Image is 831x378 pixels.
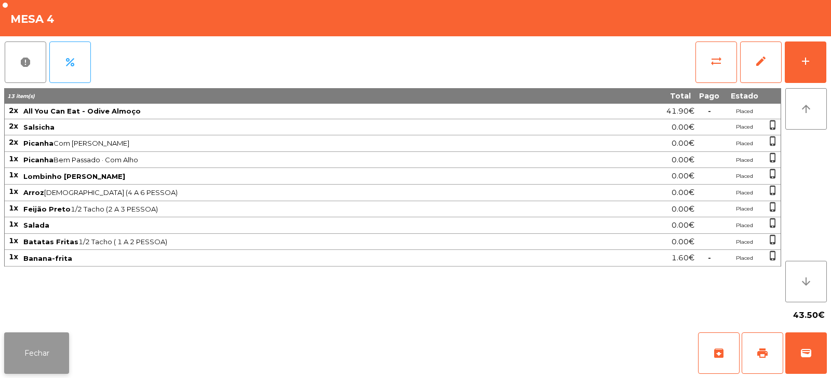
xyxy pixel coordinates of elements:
span: - [708,106,711,116]
span: 41.90€ [666,104,694,118]
span: report [19,56,32,68]
td: Placed [723,119,765,136]
span: print [756,347,769,359]
span: 43.50€ [793,307,825,323]
span: All You Can Eat - Odive Almoço [23,107,141,115]
span: 0.00€ [672,186,694,200]
span: 2x [9,121,18,131]
span: Picanha [23,156,53,164]
span: 1x [9,219,18,229]
span: edit [755,55,767,67]
span: Salsicha [23,123,55,131]
td: Placed [723,234,765,250]
span: 1x [9,187,18,196]
span: 0.00€ [672,235,694,249]
span: phone_iphone [768,218,778,228]
td: Placed [723,152,765,169]
button: arrow_upward [785,88,827,130]
span: 2x [9,106,18,115]
i: arrow_upward [800,103,812,115]
span: 1/2 Tacho (2 A 3 PESSOA) [23,205,588,213]
span: phone_iphone [768,250,778,261]
span: [DEMOGRAPHIC_DATA] (4 A 6 PESSOA) [23,188,588,197]
span: 2x [9,137,18,147]
span: percent [64,56,76,68]
span: phone_iphone [768,185,778,195]
span: archive [713,347,725,359]
span: phone_iphone [768,202,778,212]
span: 0.00€ [672,169,694,183]
span: 0.00€ [672,136,694,150]
span: 1x [9,170,18,179]
span: Arroz [23,188,44,197]
th: Estado [723,88,765,104]
td: Placed [723,135,765,152]
span: 0.00€ [672,153,694,167]
button: add [785,41,826,83]
span: - [708,253,711,262]
div: add [799,55,812,67]
span: Picanha [23,139,53,147]
button: print [742,332,783,374]
span: 1x [9,252,18,261]
button: sync_alt [695,41,737,83]
button: arrow_downward [785,261,827,302]
span: sync_alt [710,55,722,67]
td: Placed [723,217,765,234]
td: Placed [723,104,765,119]
h4: Mesa 4 [10,11,55,27]
span: 0.00€ [672,120,694,134]
span: Salada [23,221,49,229]
span: 1x [9,203,18,213]
i: arrow_downward [800,275,812,288]
button: wallet [785,332,827,374]
span: 1x [9,154,18,163]
td: Placed [723,185,765,201]
span: phone_iphone [768,234,778,245]
th: Pago [695,88,723,104]
button: archive [698,332,740,374]
button: edit [740,41,782,83]
button: Fechar [4,332,69,374]
span: Batatas Fritas [23,237,78,246]
span: phone_iphone [768,136,778,146]
span: phone_iphone [768,120,778,130]
span: wallet [800,347,812,359]
span: Bem Passado · Com Alho [23,156,588,164]
span: 13 item(s) [7,93,35,100]
span: Com [PERSON_NAME] [23,139,588,147]
td: Placed [723,250,765,267]
span: Banana-frita [23,254,72,262]
span: phone_iphone [768,152,778,163]
span: 1x [9,236,18,245]
span: 0.00€ [672,202,694,216]
span: 1.60€ [672,251,694,265]
span: Lombinho [PERSON_NAME] [23,172,125,180]
button: report [5,41,46,83]
span: Feijão Preto [23,205,71,213]
span: phone_iphone [768,169,778,179]
span: 0.00€ [672,218,694,232]
button: percent [49,41,91,83]
td: Placed [723,201,765,218]
span: 1/2 Tacho ( 1 A 2 PESSOA) [23,237,588,246]
td: Placed [723,168,765,185]
th: Total [589,88,695,104]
